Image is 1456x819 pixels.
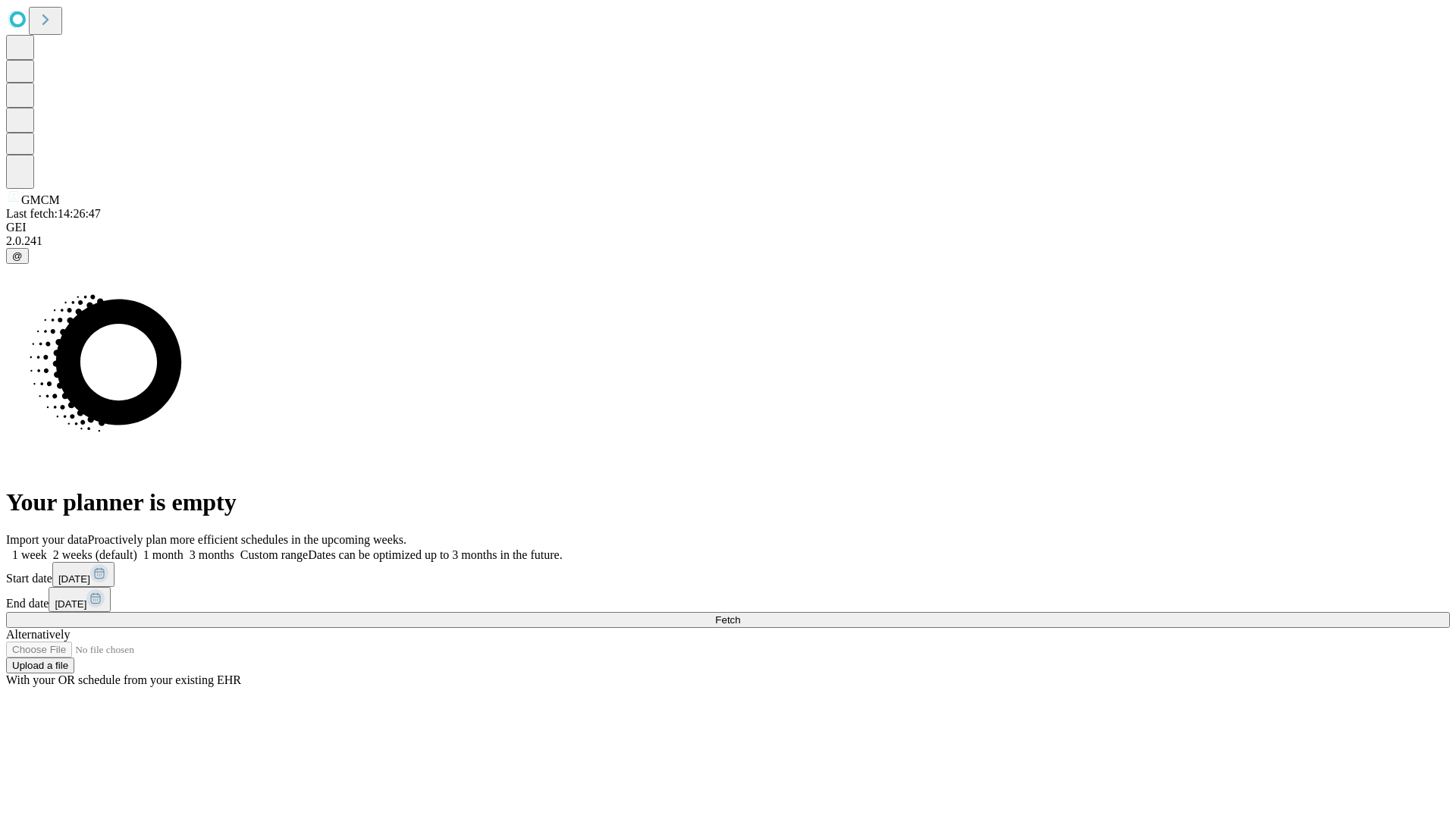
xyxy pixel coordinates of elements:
[6,533,88,546] span: Import your data
[6,221,1450,234] div: GEI
[6,612,1450,628] button: Fetch
[6,207,101,220] span: Last fetch: 14:26:47
[52,562,115,587] button: [DATE]
[6,673,241,686] span: With your OR schedule from your existing EHR
[6,234,1450,248] div: 2.0.241
[6,587,1450,612] div: End date
[190,548,234,561] span: 3 months
[308,548,562,561] span: Dates can be optimized up to 3 months in the future.
[55,598,86,610] span: [DATE]
[6,562,1450,587] div: Start date
[12,548,47,561] span: 1 week
[6,657,74,673] button: Upload a file
[58,573,90,585] span: [DATE]
[6,248,29,264] button: @
[240,548,308,561] span: Custom range
[6,488,1450,516] h1: Your planner is empty
[53,548,137,561] span: 2 weeks (default)
[88,533,406,546] span: Proactively plan more efficient schedules in the upcoming weeks.
[143,548,184,561] span: 1 month
[715,614,740,626] span: Fetch
[12,250,23,262] span: @
[49,587,111,612] button: [DATE]
[21,193,60,206] span: GMCM
[6,628,70,641] span: Alternatively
